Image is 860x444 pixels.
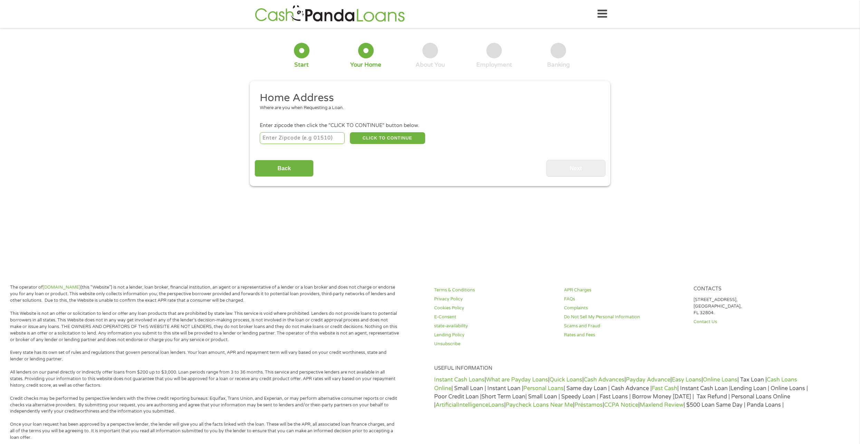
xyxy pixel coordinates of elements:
h4: Useful Information [434,365,815,372]
a: Paycheck Loans Near Me [506,402,573,408]
a: Instant Cash Loans [434,376,485,383]
a: Maxlend Review [640,402,684,408]
p: | | | | | | | Tax Loan | | Small Loan | Instant Loan | | Same day Loan | Cash Advance | | Instant... [434,376,815,409]
a: Cash Loans Online [434,376,797,392]
a: Complaints [564,305,685,311]
a: E-Consent [434,314,555,320]
a: Quick Loans [550,376,582,383]
a: Terms & Conditions [434,287,555,293]
p: Credit checks may be performed by perspective lenders with the three credit reporting bureaus: Eq... [10,395,399,415]
a: What are Payday Loans [486,376,548,383]
button: CLICK TO CONTINUE [350,132,425,144]
a: Unsubscribe [434,341,555,347]
a: [DOMAIN_NAME] [43,284,80,290]
h4: Contacts [694,286,815,292]
div: About You [415,61,445,69]
input: Next [546,160,605,177]
div: Employment [476,61,512,69]
a: Privacy Policy [434,296,555,302]
img: GetLoanNow Logo [253,4,407,24]
a: Préstamos [574,402,603,408]
h2: Home Address [260,91,595,105]
div: Start [294,61,309,69]
div: Your Home [350,61,381,69]
p: [STREET_ADDRESS], [GEOGRAPHIC_DATA], FL 32804. [694,297,815,316]
a: Do Not Sell My Personal Information [564,314,685,320]
a: Lending Policy [434,332,555,338]
a: Scams and Fraud [564,323,685,329]
a: Contact Us [694,319,815,325]
div: Banking [547,61,570,69]
a: Cookies Policy [434,305,555,311]
a: Fast Cash [652,385,677,392]
a: Loans [488,402,504,408]
a: Cash Advances [584,376,624,383]
a: Online Loans [703,376,737,383]
a: Artificial [436,402,458,408]
p: This Website is not an offer or solicitation to lend or offer any loan products that are prohibit... [10,310,399,343]
p: Once your loan request has been approved by a perspective lender, the lender will give you all th... [10,421,399,441]
a: Personal Loans [523,385,564,392]
input: Enter Zipcode (e.g 01510) [260,132,345,144]
a: APR Charges [564,287,685,293]
a: FAQs [564,296,685,302]
a: state-availability [434,323,555,329]
input: Back [255,160,314,177]
p: Every state has its own set of rules and regulations that govern personal loan lenders. Your loan... [10,349,399,363]
a: CCPA Notice [604,402,638,408]
a: Payday Advance [626,376,670,383]
p: All lenders on our panel directly or indirectly offer loans from $200 up to $3,000. Loan periods ... [10,369,399,389]
div: Enter zipcode then click the "CLICK TO CONTINUE" button below. [260,122,600,129]
a: Rates and Fees [564,332,685,338]
a: Intelligence [458,402,488,408]
p: The operator of (this “Website”) is not a lender, loan broker, financial institution, an agent or... [10,284,399,304]
div: Where are you when Requesting a Loan. [260,105,595,112]
a: Easy Loans [672,376,701,383]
